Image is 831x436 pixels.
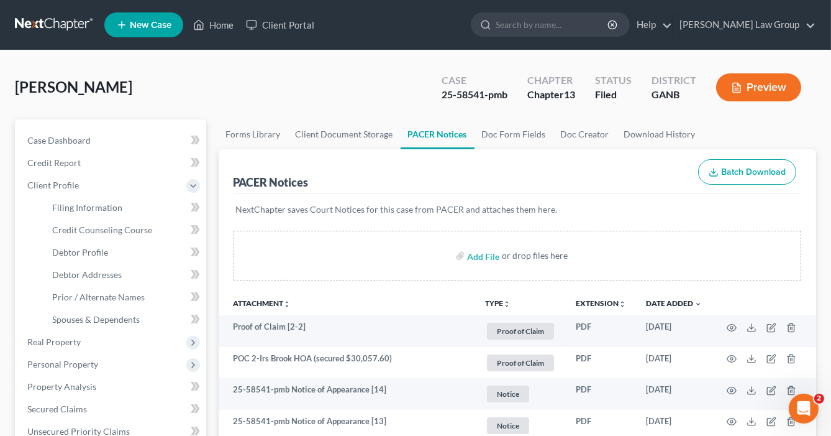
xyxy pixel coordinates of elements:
div: Chapter [527,73,575,88]
a: Property Analysis [17,376,206,398]
span: Debtor Profile [52,247,108,257]
a: Client Portal [240,14,320,36]
i: unfold_more [284,300,291,308]
span: Batch Download [721,167,786,177]
input: Search by name... [496,13,609,36]
div: Filed [595,88,632,102]
a: Credit Report [17,152,206,174]
a: Prior / Alternate Names [42,286,206,308]
button: Preview [716,73,801,101]
span: Notice [487,386,529,402]
span: 2 [814,394,824,404]
td: Proof of Claim [2-2] [219,315,476,347]
a: Doc Form Fields [475,119,553,149]
span: [PERSON_NAME] [15,78,132,96]
button: TYPEunfold_more [485,300,511,308]
td: PDF [566,315,636,347]
a: [PERSON_NAME] Law Group [673,14,815,36]
span: Personal Property [27,359,98,369]
span: Property Analysis [27,381,96,392]
a: Spouses & Dependents [42,308,206,331]
a: Attachmentunfold_more [234,299,291,308]
a: Debtor Addresses [42,264,206,286]
a: Doc Creator [553,119,617,149]
span: Spouses & Dependents [52,314,140,325]
span: 13 [564,88,575,100]
span: Client Profile [27,180,79,190]
a: Date Added expand_more [646,299,702,308]
a: Forms Library [219,119,288,149]
a: Secured Claims [17,398,206,420]
span: Credit Counseling Course [52,225,152,235]
span: Secured Claims [27,404,87,414]
button: Batch Download [698,159,796,185]
a: Home [187,14,240,36]
div: 25-58541-pmb [442,88,507,102]
a: Client Document Storage [288,119,401,149]
a: Case Dashboard [17,129,206,152]
span: Case Dashboard [27,135,91,146]
a: Download History [617,119,703,149]
td: 25-58541-pmb Notice of Appearance [14] [219,378,476,410]
div: Case [442,73,507,88]
div: District [652,73,696,88]
a: Notice [485,415,556,436]
td: PDF [566,378,636,410]
i: unfold_more [619,300,626,308]
a: Proof of Claim [485,353,556,373]
span: Proof of Claim [487,323,554,340]
td: [DATE] [636,378,712,410]
td: [DATE] [636,315,712,347]
div: or drop files here [502,249,568,262]
span: Credit Report [27,157,81,168]
td: POC 2-Irs Brook HOA (secured $30,057.60) [219,347,476,379]
span: Real Property [27,336,81,347]
span: Prior / Alternate Names [52,292,145,302]
td: PDF [566,347,636,379]
a: Extensionunfold_more [576,299,626,308]
p: NextChapter saves Court Notices for this case from PACER and attaches them here. [236,203,799,216]
a: Credit Counseling Course [42,219,206,241]
div: PACER Notices [234,175,309,190]
div: Chapter [527,88,575,102]
i: expand_more [694,300,702,308]
span: Proof of Claim [487,355,554,371]
div: GANB [652,88,696,102]
span: New Case [130,21,171,30]
a: Proof of Claim [485,321,556,341]
span: Notice [487,417,529,434]
iframe: Intercom live chat [789,394,819,424]
a: Notice [485,384,556,404]
span: Debtor Addresses [52,269,122,280]
a: Help [630,14,672,36]
div: Status [595,73,632,88]
a: PACER Notices [401,119,475,149]
a: Debtor Profile [42,241,206,264]
td: [DATE] [636,347,712,379]
i: unfold_more [503,300,511,308]
span: Filing Information [52,202,122,213]
a: Filing Information [42,197,206,219]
